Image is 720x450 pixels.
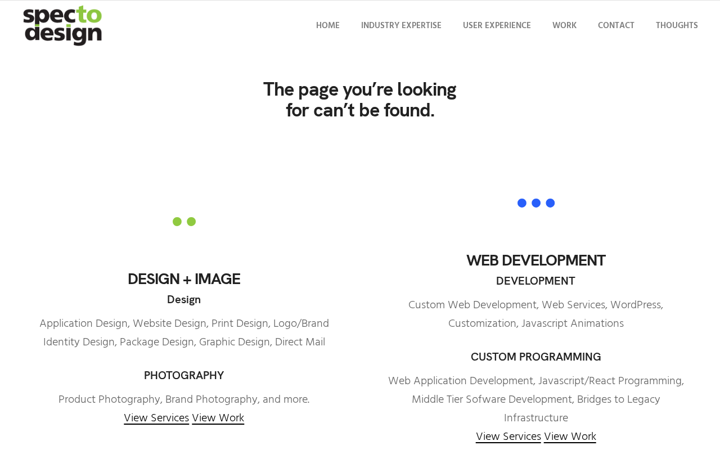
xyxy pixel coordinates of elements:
span: Home [316,19,340,33]
h3: PHOTOGRAPHY [28,369,340,381]
h2: Design + Image [28,270,340,287]
a: Industry Expertise [354,1,449,51]
h2: Web Development [380,251,692,269]
span: Thoughts [656,19,698,33]
a: Thoughts [649,1,705,51]
span: Custom Web Development, Web Services, WordPress, Customization, Javascript Animations [408,296,663,333]
a: View Work [544,428,596,446]
span: Web Application Development, Javascript/React Programming, Middle Tier Sofware Development, Bridg... [388,372,684,427]
a: Work [545,1,584,51]
a: View Services [476,428,541,446]
a: Home [309,1,347,51]
span: Design [167,292,201,307]
a: User Experience [456,1,538,51]
h1: The page you’re looking for can’t be found. [263,79,457,121]
span: Application Design, Website Design, Print Design, Logo/Brand Identity Design, Package Design, Gra... [39,315,329,352]
a: View Work [192,409,244,427]
a: View Services [124,409,189,427]
span: Product Photography, Brand Photography, and more. [58,391,309,427]
span: Contact [598,19,634,33]
span: Work [552,19,577,33]
a: Contact [591,1,642,51]
span: User Experience [463,19,531,33]
h3: CUSTOM PROGRAMMING [380,350,692,363]
span: Industry Expertise [361,19,442,33]
h3: DEVELOPMENT [380,274,692,287]
img: specto-logo-2020 [15,1,112,51]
